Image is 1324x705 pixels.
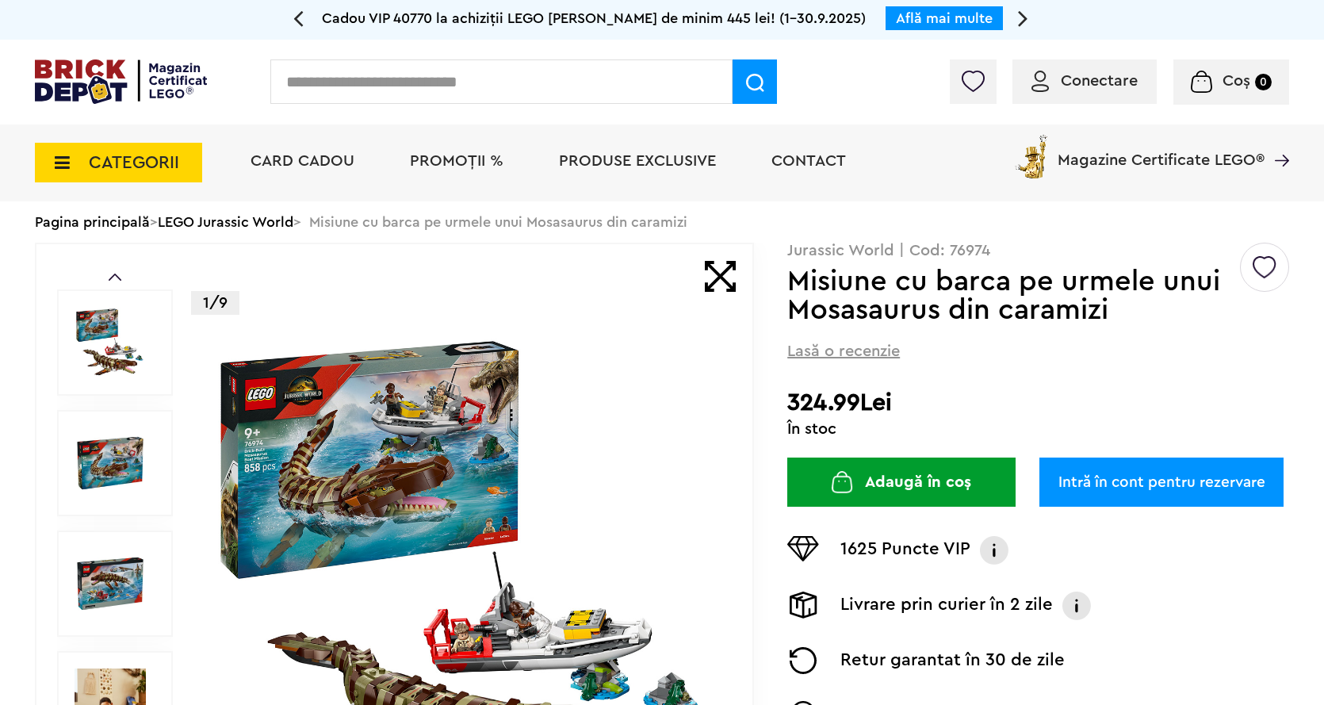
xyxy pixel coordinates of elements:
img: Livrare [787,592,819,619]
a: Conectare [1031,73,1138,89]
button: Adaugă în coș [787,458,1016,507]
a: Prev [109,274,121,281]
span: CATEGORII [89,154,179,171]
a: Pagina principală [35,215,150,229]
a: Produse exclusive [559,153,716,169]
img: Puncte VIP [787,536,819,561]
a: LEGO Jurassic World [158,215,293,229]
p: 1625 Puncte VIP [840,536,970,565]
a: Magazine Certificate LEGO® [1265,132,1289,148]
img: Misiune cu barca pe urmele unui Mosasaurus din caramizi [75,427,146,499]
p: Jurassic World | Cod: 76974 [787,243,1289,259]
span: Conectare [1061,73,1138,89]
span: Cadou VIP 40770 la achiziții LEGO [PERSON_NAME] de minim 445 lei! (1-30.9.2025) [322,11,866,25]
img: Misiune cu barca pe urmele unui Mosasaurus din caramizi LEGO 76974 [75,548,146,619]
a: Intră în cont pentru rezervare [1039,458,1284,507]
p: Livrare prin curier în 2 zile [840,592,1053,620]
img: Misiune cu barca pe urmele unui Mosasaurus din caramizi [75,307,146,378]
div: > > Misiune cu barca pe urmele unui Mosasaurus din caramizi [35,201,1289,243]
h1: Misiune cu barca pe urmele unui Mosasaurus din caramizi [787,267,1238,324]
img: Info VIP [978,536,1010,565]
p: Retur garantat în 30 de zile [840,647,1065,674]
span: Magazine Certificate LEGO® [1058,132,1265,168]
a: Card Cadou [251,153,354,169]
a: Află mai multe [896,11,993,25]
span: Lasă o recenzie [787,340,900,362]
h2: 324.99Lei [787,389,1289,417]
p: 1/9 [191,291,239,315]
a: Contact [771,153,846,169]
a: PROMOȚII % [410,153,503,169]
img: Returnare [787,647,819,674]
img: Info livrare prin curier [1061,592,1092,620]
span: Coș [1223,73,1250,89]
div: În stoc [787,421,1289,437]
small: 0 [1255,74,1272,90]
